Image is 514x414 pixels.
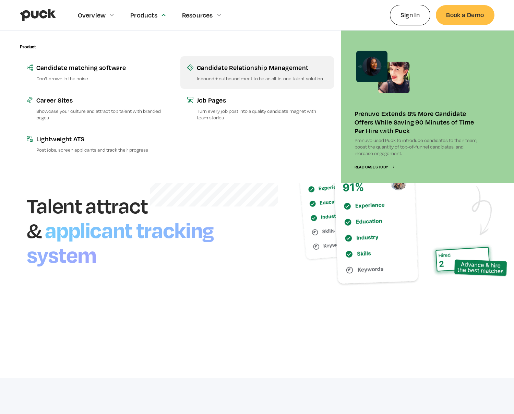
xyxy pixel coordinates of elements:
div: Career Sites [36,96,167,104]
a: Lightweight ATSPost jobs, screen applicants and track their progress [20,128,174,160]
a: Career SitesShowcase your culture and attract top talent with branded pages [20,89,174,128]
div: Prenuvo Extends 8% More Candidate Offers While Saving 90 Minutes of Time Per Hire with Puck [355,109,481,135]
div: Lightweight ATS [36,134,167,143]
div: Candidate Relationship Management [197,63,327,72]
div: Job Pages [197,96,327,104]
p: Don’t drown in the noise [36,75,167,82]
div: Read Case Study [355,165,388,169]
a: Candidate matching softwareDon’t drown in the noise [20,56,174,88]
a: Job PagesTurn every job post into a quality candidate magnet with team stories [180,89,334,128]
div: Products [130,11,157,19]
p: Prenuvo used Puck to introduce candidates to their team, boost the quantity of top-of-funnel cand... [355,137,481,157]
p: Inbound + outbound meet to be an all-in-one talent solution [197,75,327,82]
a: Book a Demo [436,5,494,25]
a: Candidate Relationship ManagementInbound + outbound meet to be an all-in-one talent solution [180,56,334,88]
div: Overview [78,11,106,19]
a: Prenuvo Extends 8% More Candidate Offers While Saving 90 Minutes of Time Per Hire with PuckPrenuv... [341,31,494,183]
h1: Talent attract & [27,192,148,243]
div: Candidate matching software [36,63,167,72]
p: Turn every job post into a quality candidate magnet with team stories [197,108,327,121]
p: Showcase your culture and attract top talent with branded pages [36,108,167,121]
div: Resources [182,11,213,19]
p: Post jobs, screen applicants and track their progress [36,146,167,153]
a: Sign In [390,5,431,25]
div: Product [20,44,36,49]
h1: applicant tracking system [27,214,214,269]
